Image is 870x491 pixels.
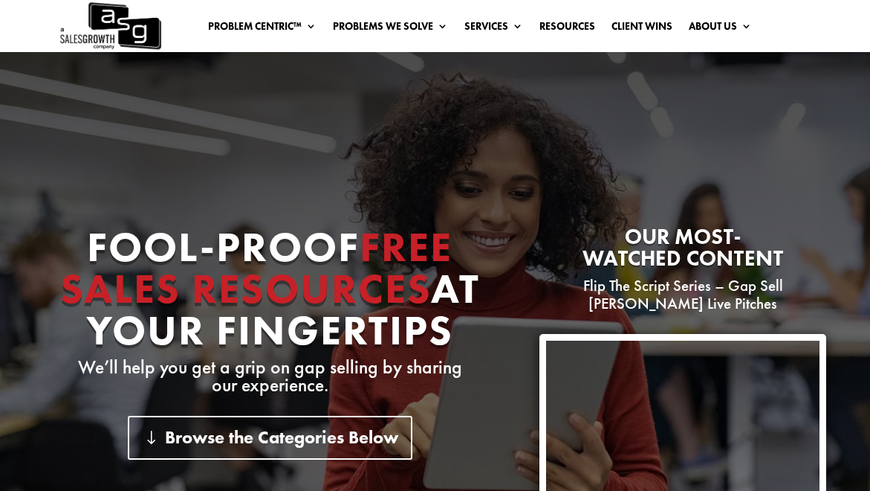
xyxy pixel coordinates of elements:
a: Problems We Solve [333,21,448,37]
h1: Fool-proof At Your Fingertips [44,226,496,359]
a: About Us [689,21,752,37]
h2: Our most-watched content [539,226,827,277]
span: Free Sales Resources [60,220,453,315]
p: We’ll help you get a grip on gap selling by sharing our experience. [44,359,496,394]
p: Flip The Script Series – Gap Sell [PERSON_NAME] Live Pitches [539,277,827,312]
a: Resources [539,21,595,37]
a: Services [464,21,523,37]
a: Browse the Categories Below [128,416,412,460]
a: Client Wins [611,21,672,37]
a: Problem Centric™ [208,21,316,37]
